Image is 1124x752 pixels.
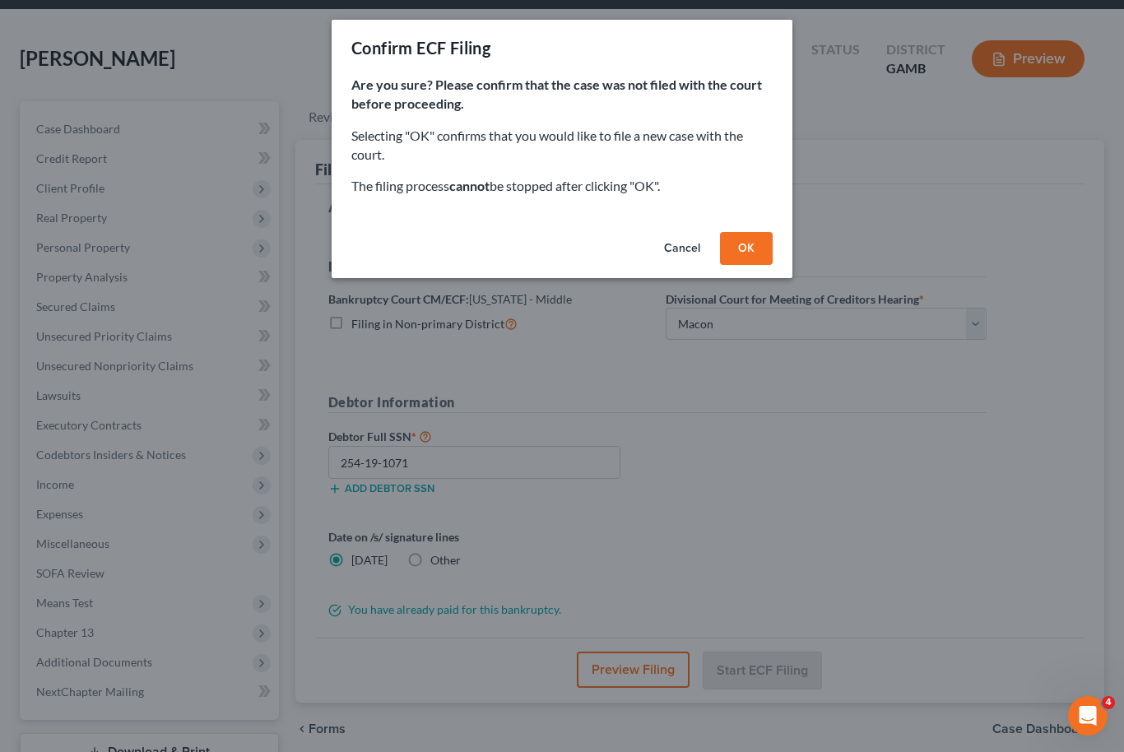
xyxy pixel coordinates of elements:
button: OK [720,232,773,265]
strong: Are you sure? Please confirm that the case was not filed with the court before proceeding. [351,77,762,111]
strong: cannot [449,178,490,193]
span: 4 [1102,696,1115,709]
iframe: Intercom live chat [1068,696,1108,736]
button: Cancel [651,232,713,265]
p: Selecting "OK" confirms that you would like to file a new case with the court. [351,127,773,165]
p: The filing process be stopped after clicking "OK". [351,177,773,196]
div: Confirm ECF Filing [351,36,490,59]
